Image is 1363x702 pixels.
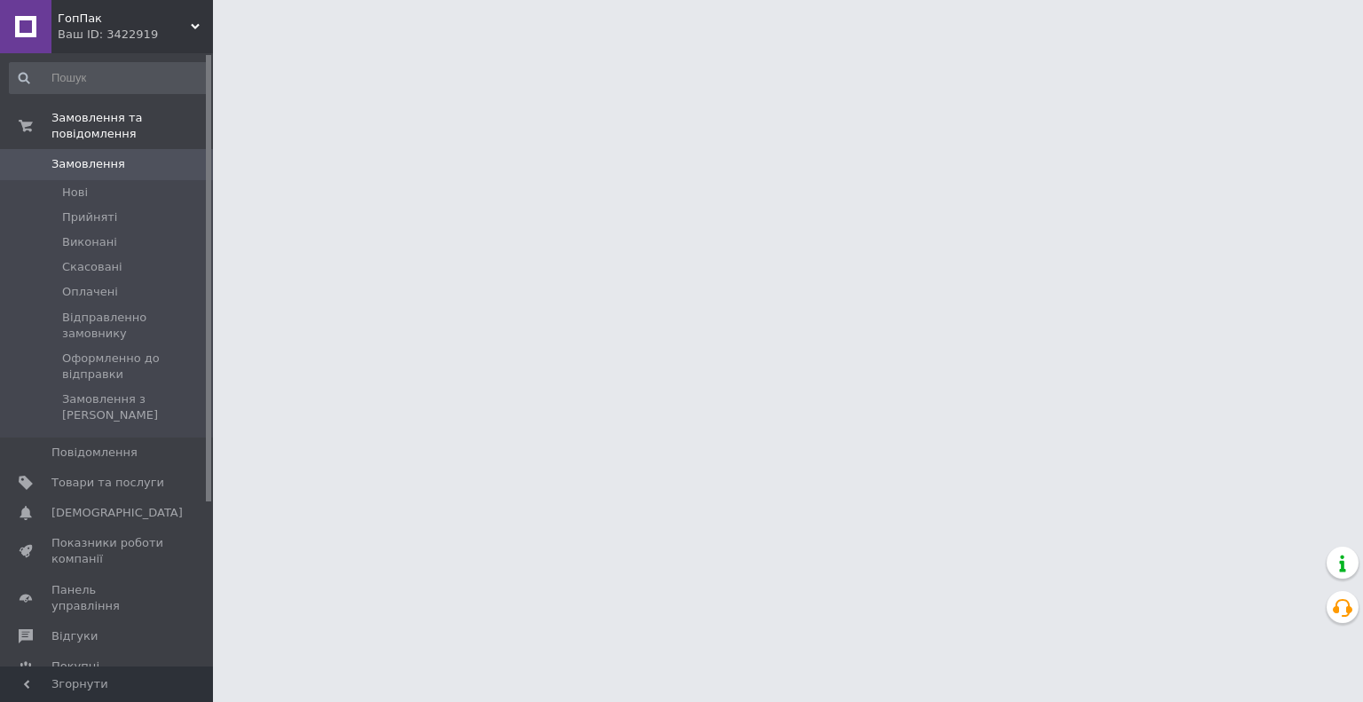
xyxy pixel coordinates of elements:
[62,310,208,342] span: Відправленно замовнику
[62,185,88,201] span: Нові
[62,209,117,225] span: Прийняті
[62,259,122,275] span: Скасовані
[51,475,164,491] span: Товари та послуги
[51,535,164,567] span: Показники роботи компанії
[51,659,99,674] span: Покупці
[9,62,209,94] input: Пошук
[62,391,208,423] span: Замовлення з [PERSON_NAME]
[58,11,191,27] span: ГопПак
[51,445,138,461] span: Повідомлення
[51,582,164,614] span: Панель управління
[62,284,118,300] span: Оплачені
[62,234,117,250] span: Виконані
[62,351,208,383] span: Оформленно до відправки
[51,628,98,644] span: Відгуки
[51,156,125,172] span: Замовлення
[58,27,213,43] div: Ваш ID: 3422919
[51,110,213,142] span: Замовлення та повідомлення
[51,505,183,521] span: [DEMOGRAPHIC_DATA]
